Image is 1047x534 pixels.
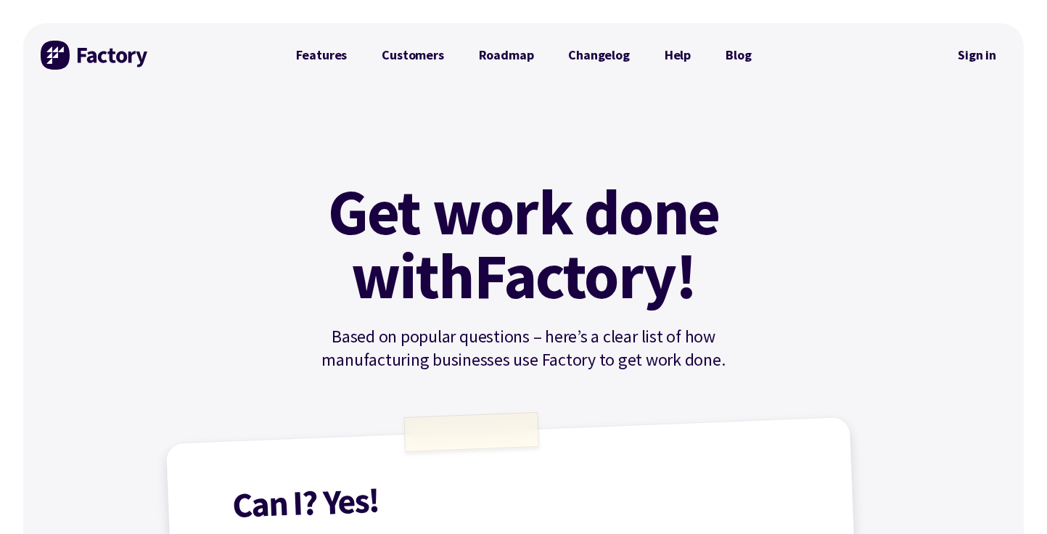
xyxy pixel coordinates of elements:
a: Customers [364,41,461,70]
a: Blog [708,41,768,70]
nav: Secondary Navigation [948,38,1006,72]
a: Changelog [551,41,646,70]
a: Sign in [948,38,1006,72]
mark: Factory! [474,244,697,308]
h1: Can I? Yes! [231,465,811,522]
a: Help [647,41,708,70]
p: Based on popular questions – here’s a clear list of how manufacturing businesses use Factory to g... [279,325,769,371]
h1: Get work done with [306,180,742,308]
a: Features [279,41,365,70]
nav: Primary Navigation [279,41,769,70]
img: Factory [41,41,149,70]
a: Roadmap [461,41,551,70]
